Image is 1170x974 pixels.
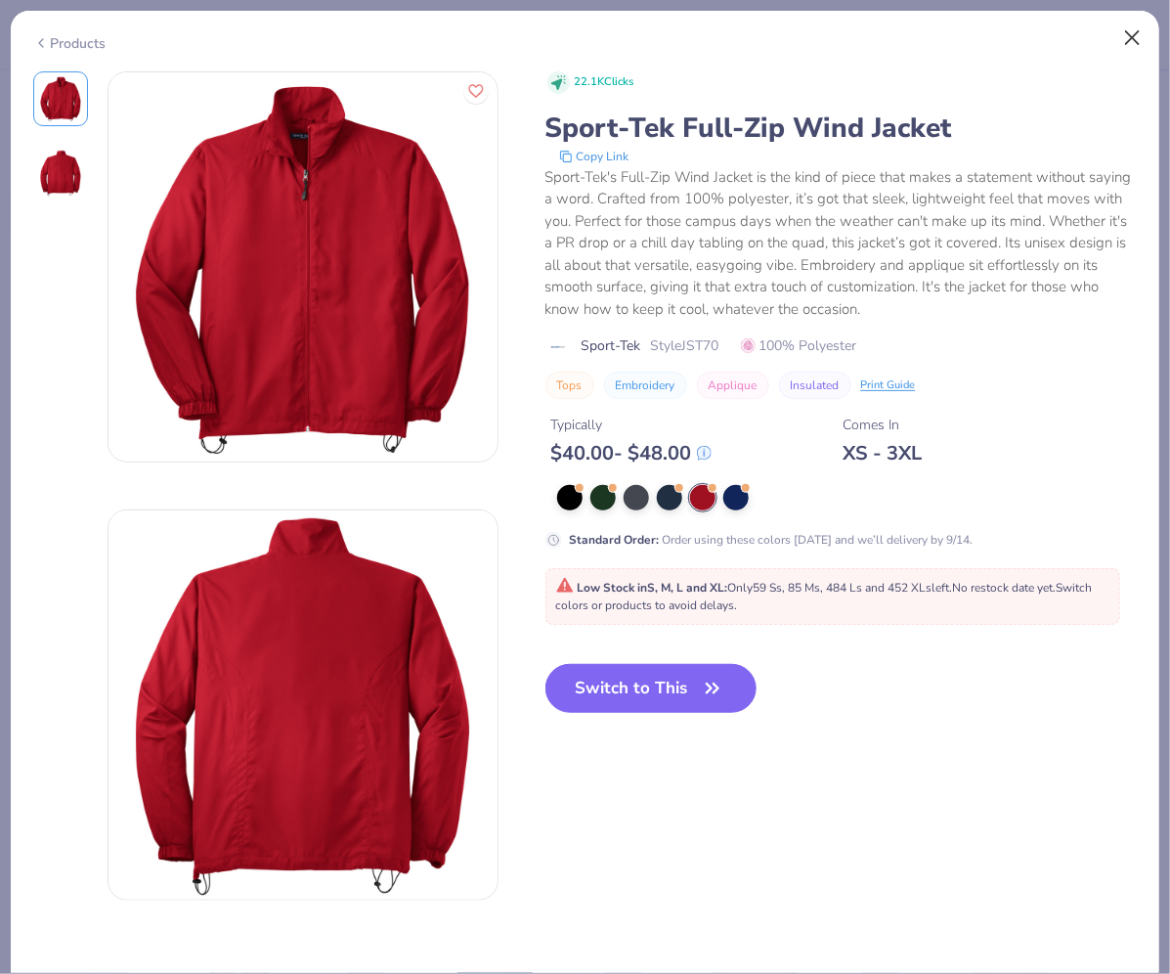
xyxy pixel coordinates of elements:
[575,74,634,91] span: 22.1K Clicks
[108,510,498,900] img: Back
[779,372,851,399] button: Insulated
[578,580,728,596] strong: Low Stock in S, M, L and XL :
[545,339,572,355] img: brand logo
[33,33,107,54] div: Products
[1114,20,1151,57] button: Close
[582,335,641,356] span: Sport-Tek
[604,372,687,399] button: Embroidery
[556,580,1093,613] span: Only 59 Ss, 85 Ms, 484 Ls and 452 XLs left. Switch colors or products to avoid delays.
[545,372,594,399] button: Tops
[545,166,1138,321] div: Sport-Tek's Full-Zip Wind Jacket is the kind of piece that makes a statement without saying a wor...
[861,377,916,394] div: Print Guide
[37,75,84,122] img: Front
[108,72,498,462] img: Front
[844,441,923,465] div: XS - 3XL
[741,335,857,356] span: 100% Polyester
[553,147,635,166] button: copy to clipboard
[463,78,489,104] button: Like
[545,664,758,713] button: Switch to This
[844,415,923,435] div: Comes In
[37,150,84,197] img: Back
[551,441,712,465] div: $ 40.00 - $ 48.00
[551,415,712,435] div: Typically
[570,532,660,548] strong: Standard Order :
[953,580,1057,596] span: No restock date yet.
[697,372,769,399] button: Applique
[570,531,974,549] div: Order using these colors [DATE] and we’ll delivery by 9/14.
[545,110,1138,147] div: Sport-Tek Full-Zip Wind Jacket
[651,335,719,356] span: Style JST70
